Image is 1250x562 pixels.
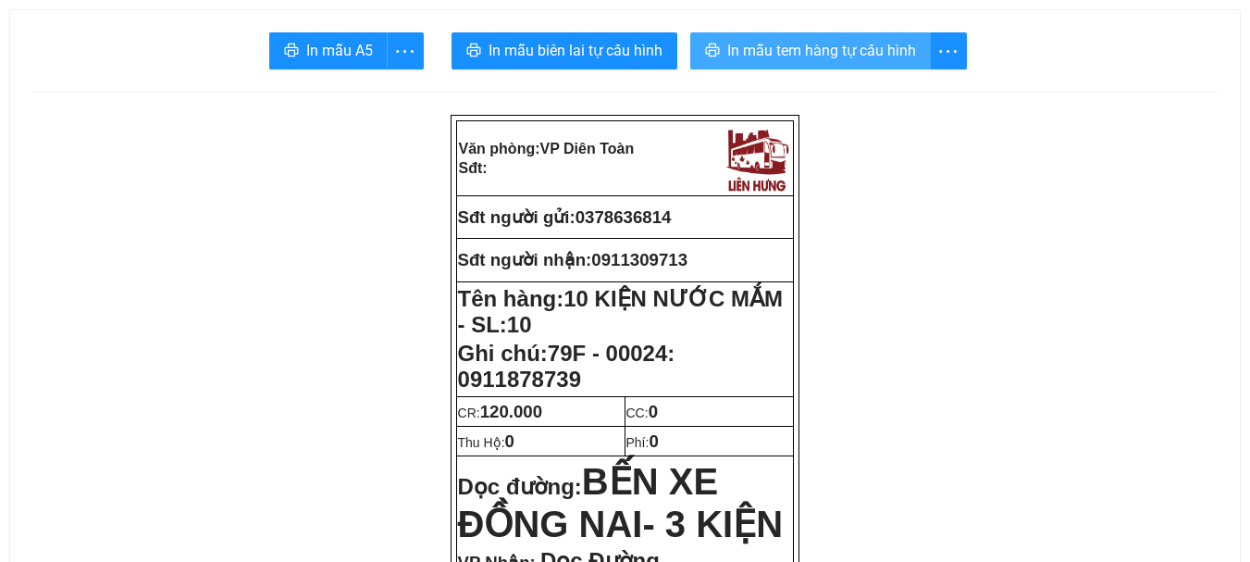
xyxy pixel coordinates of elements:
span: 0 [649,431,658,451]
span: VP Diên Toàn [540,141,635,156]
span: more [931,40,966,63]
strong: Sđt: [459,160,488,176]
span: CR: [458,406,543,420]
span: In mẫu tem hàng tự cấu hình [727,39,916,62]
span: Ghi chú: [458,341,675,392]
button: printerIn mẫu A5 [269,32,388,69]
span: 10 [507,312,532,337]
strong: Dọc đường: [458,474,784,542]
span: CC: [626,406,659,420]
button: more [930,32,967,69]
strong: Văn phòng: [459,141,635,156]
span: printer [466,43,481,60]
span: 0911309713 [591,250,687,269]
span: In mẫu A5 [306,39,373,62]
span: Phí: [626,435,659,450]
span: 0 [649,402,658,421]
strong: Sđt người nhận: [458,250,592,269]
span: 0 [505,431,514,451]
button: more [387,32,424,69]
span: printer [284,43,299,60]
span: 0378636814 [575,207,672,227]
span: 79F - 00024: 0911878739 [458,341,675,392]
span: BẾN XE ĐỒNG NAI- 3 KIỆN [458,461,784,544]
span: 10 KIỆN NƯỚC MẮM - SL: [458,286,783,337]
span: 120.000 [480,402,542,421]
img: logo [722,123,792,194]
button: printerIn mẫu tem hàng tự cấu hình [690,32,931,69]
span: In mẫu biên lai tự cấu hình [489,39,662,62]
button: printerIn mẫu biên lai tự cấu hình [452,32,677,69]
span: Thu Hộ: [458,435,514,450]
strong: Tên hàng: [458,286,783,337]
strong: Sđt người gửi: [458,207,575,227]
span: printer [705,43,720,60]
span: more [388,40,423,63]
